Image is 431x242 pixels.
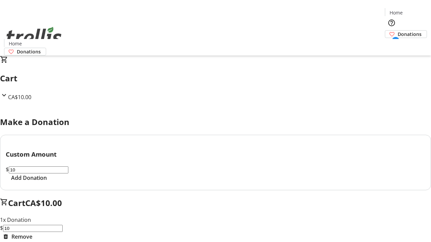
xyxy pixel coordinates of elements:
span: Donations [17,48,41,55]
button: Cart [385,38,398,51]
span: Home [9,40,22,47]
a: Donations [4,48,46,55]
input: Donation Amount [3,225,63,232]
span: CA$10.00 [8,93,31,101]
a: Donations [385,30,427,38]
a: Home [385,9,407,16]
h3: Custom Amount [6,150,425,159]
span: CA$10.00 [25,197,62,208]
span: $ [6,166,9,173]
a: Home [4,40,26,47]
img: Orient E2E Organization 62PuBA5FJd's Logo [4,19,64,53]
span: Donations [398,31,422,38]
button: Help [385,16,398,30]
span: Home [390,9,403,16]
span: Add Donation [11,174,47,182]
span: Remove [11,233,32,241]
input: Donation Amount [9,166,68,173]
button: Add Donation [6,174,52,182]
